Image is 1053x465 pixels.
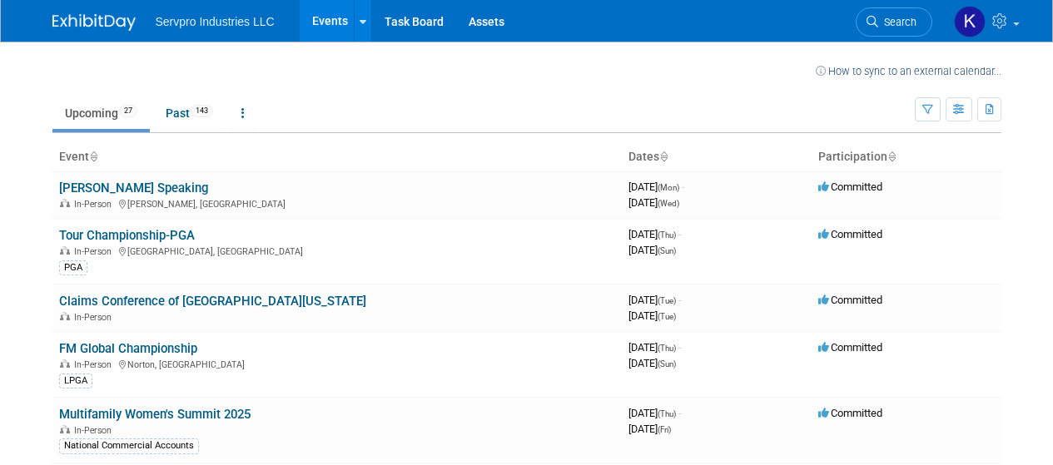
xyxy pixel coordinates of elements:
span: - [678,407,681,419]
div: PGA [59,260,87,275]
span: [DATE] [628,407,681,419]
span: (Fri) [658,425,671,434]
span: (Sun) [658,246,676,255]
div: [GEOGRAPHIC_DATA], [GEOGRAPHIC_DATA] [59,244,615,257]
span: 143 [191,105,213,117]
div: Norton, [GEOGRAPHIC_DATA] [59,357,615,370]
span: Committed [818,294,882,306]
a: Search [856,7,932,37]
span: [DATE] [628,423,671,435]
span: In-Person [74,246,117,257]
a: Sort by Event Name [89,150,97,163]
span: (Thu) [658,409,676,418]
img: In-Person Event [60,246,70,255]
span: Servpro Industries LLC [156,15,275,28]
span: [DATE] [628,294,681,306]
span: In-Person [74,199,117,210]
a: Sort by Start Date [659,150,668,163]
div: [PERSON_NAME], [GEOGRAPHIC_DATA] [59,196,615,210]
a: FM Global Championship [59,341,197,356]
a: [PERSON_NAME] Speaking [59,181,208,195]
img: Kevin Wofford [954,6,986,37]
a: How to sync to an external calendar... [816,65,1001,77]
span: [DATE] [628,357,676,369]
span: In-Person [74,425,117,436]
th: Event [52,143,622,171]
span: (Thu) [658,344,676,353]
span: - [682,181,684,193]
span: In-Person [74,312,117,323]
span: Search [878,16,916,28]
span: In-Person [74,359,117,370]
span: (Wed) [658,199,679,208]
a: Multifamily Women's Summit 2025 [59,407,251,422]
span: [DATE] [628,341,681,354]
a: Tour Championship-PGA [59,228,195,243]
span: (Thu) [658,230,676,240]
span: Committed [818,181,882,193]
span: Committed [818,228,882,240]
span: [DATE] [628,309,676,322]
span: 27 [119,105,137,117]
span: [DATE] [628,181,684,193]
a: Upcoming27 [52,97,150,129]
img: ExhibitDay [52,14,136,31]
span: [DATE] [628,228,681,240]
span: (Mon) [658,183,679,192]
span: Committed [818,407,882,419]
span: (Tue) [658,296,676,305]
img: In-Person Event [60,359,70,368]
a: Past143 [153,97,226,129]
th: Dates [622,143,812,171]
img: In-Person Event [60,425,70,433]
img: In-Person Event [60,312,70,320]
span: (Tue) [658,312,676,321]
span: [DATE] [628,196,679,209]
span: [DATE] [628,244,676,256]
span: - [678,341,681,354]
a: Claims Conference of [GEOGRAPHIC_DATA][US_STATE] [59,294,366,309]
div: LPGA [59,373,92,388]
span: (Sun) [658,359,676,369]
th: Participation [812,143,1001,171]
span: Committed [818,341,882,354]
span: - [678,294,681,306]
span: - [678,228,681,240]
img: In-Person Event [60,199,70,207]
div: National Commercial Accounts [59,438,199,453]
a: Sort by Participation Type [887,150,896,163]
